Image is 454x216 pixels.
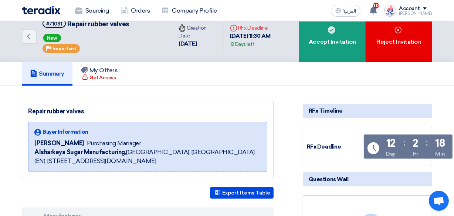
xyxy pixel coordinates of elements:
[343,9,356,14] span: العربية
[28,107,267,116] div: Repair rubber valves
[230,41,254,48] div: 12 Days left
[303,104,432,118] div: RFx Timeline
[115,3,156,19] a: Orders
[230,32,293,49] div: [DATE] 11:30 AM
[67,20,129,28] span: Repair rubber valves
[52,46,76,51] span: Important
[34,139,84,148] span: [PERSON_NAME]
[435,138,445,149] div: 18
[386,150,396,158] div: Day
[413,138,418,149] div: 2
[230,24,293,32] div: RFx Deadline
[72,62,126,86] a: My Offers Get Access
[384,5,396,17] img: logo_1716797939112.PNG
[69,3,115,19] a: Sourcing
[403,136,405,149] div: :
[30,70,64,77] h5: Summary
[43,34,61,42] span: New
[299,10,366,62] div: Accept Invitation
[81,67,118,74] h5: My Offers
[179,40,218,48] div: [DATE]
[34,148,261,166] span: [GEOGRAPHIC_DATA], [GEOGRAPHIC_DATA] (EN) ,[STREET_ADDRESS][DOMAIN_NAME]
[386,138,396,149] div: 12
[373,3,379,9] span: 10
[366,10,432,62] div: Reject Invitation
[22,6,60,14] img: Teradix logo
[34,149,126,156] b: Alsharkeya Sugar Manufacturing,
[436,150,445,158] div: Min
[210,187,274,199] button: Export Items Table
[309,175,348,183] span: Questions Wall
[426,136,428,149] div: :
[46,21,62,26] div: #71031
[22,62,72,86] a: Summary
[43,128,88,136] span: Buyer Information
[82,74,116,82] div: Get Access
[307,143,362,151] div: RFx Deadline
[413,150,418,158] div: Hr
[429,191,449,211] a: Open chat
[399,11,432,16] div: [PERSON_NAME]
[43,19,129,29] h5: Repair rubber valves
[179,24,218,40] div: Creation Date
[87,139,142,148] span: Purchasing Manager,
[156,3,223,19] a: Company Profile
[331,5,360,17] button: العربية
[399,6,420,12] div: Account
